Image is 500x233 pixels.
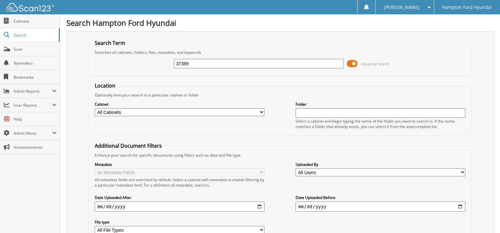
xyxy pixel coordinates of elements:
[296,201,465,212] input: end
[14,60,57,66] span: Reminders
[95,201,264,212] input: start
[296,118,465,129] div: Select a cabinet and begin typing the name of the folder you want to search in. If the name match...
[296,195,465,200] label: Date Uploaded Before
[361,61,389,66] span: Advanced Search
[92,82,119,89] legend: Location
[92,152,469,158] div: Enhance your search for specific documents using filters such as date and file type.
[66,18,494,28] h1: Search Hampton Ford Hyundai
[92,50,469,55] div: Searches all cabinets, folders, files, metadata, and keywords
[384,5,420,9] span: [PERSON_NAME]
[14,74,57,80] span: Bookmarks
[6,3,54,11] img: scan123-logo-white.svg
[296,162,465,167] label: Uploaded By
[14,18,57,24] span: Cabinets
[14,131,52,136] span: Admin Menu
[14,46,57,52] span: Scan
[14,145,57,150] span: Announcements
[95,162,264,167] label: Metadata
[95,219,264,225] label: File type
[95,177,264,188] div: All metadata fields are searched by default. Select a cabinet with metadata to enable filtering b...
[14,117,57,122] span: Help
[468,202,500,233] iframe: Chat Widget
[296,102,465,107] label: Folder
[14,32,56,38] span: Search
[201,182,209,188] a: here
[95,195,264,200] label: Date Uploaded After
[14,88,52,94] span: Admin Reports
[92,142,165,149] legend: Additional Document Filters
[92,92,469,98] div: Optionally limit your search to a particular cabinet or folder
[92,39,128,46] legend: Search Term
[95,102,264,107] label: Cabinet
[14,102,52,108] span: User Reports
[442,5,492,9] span: Hampton Ford Hyundai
